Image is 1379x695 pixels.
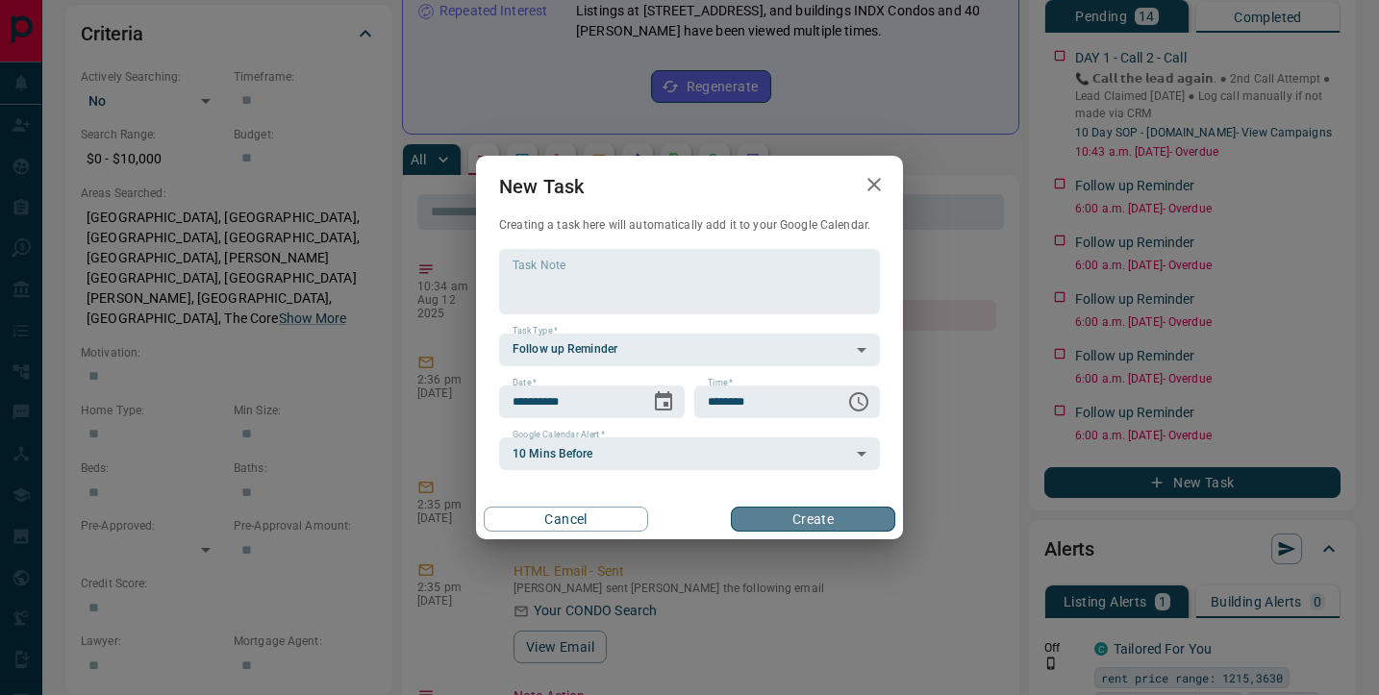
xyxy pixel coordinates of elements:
[499,217,880,234] p: Creating a task here will automatically add it to your Google Calendar.
[513,377,537,389] label: Date
[644,383,683,421] button: Choose date, selected date is Aug 26, 2025
[499,437,880,470] div: 10 Mins Before
[840,383,878,421] button: Choose time, selected time is 6:00 AM
[499,334,880,366] div: Follow up Reminder
[513,325,558,337] label: Task Type
[513,429,605,441] label: Google Calendar Alert
[731,507,895,532] button: Create
[484,507,648,532] button: Cancel
[708,377,733,389] label: Time
[476,156,607,217] h2: New Task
